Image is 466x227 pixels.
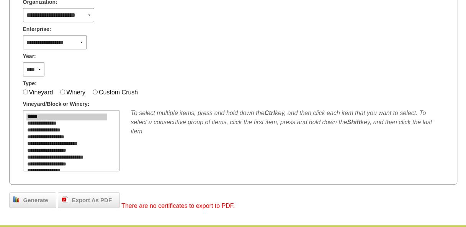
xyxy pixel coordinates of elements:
span: Vineyard/Block or Winery: [23,100,90,108]
a: Generate [9,192,56,208]
label: Custom Crush [99,89,138,96]
div: To select multiple items, press and hold down the key, and then click each item that you want to ... [131,109,443,136]
b: Shift [347,119,361,125]
b: Ctrl [264,110,275,116]
img: doc_pdf.png [62,196,68,202]
label: Winery [66,89,85,96]
span: Type: [23,79,37,88]
span: Year: [23,52,36,60]
span: Enterprise: [23,25,51,33]
span: There are no certificates to export to PDF. [121,203,235,209]
span: Export As PDF [68,196,116,205]
span: Generate [20,196,52,205]
a: Export As PDF [58,192,120,208]
label: Vineyard [29,89,53,96]
img: chart_bar.png [13,196,20,202]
